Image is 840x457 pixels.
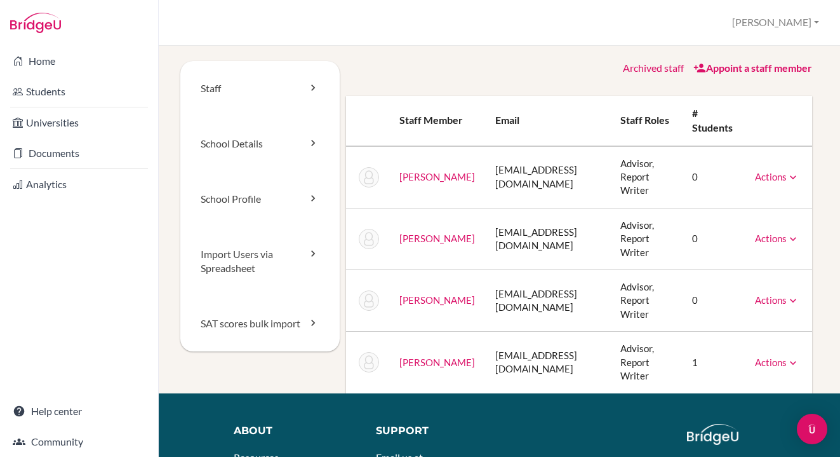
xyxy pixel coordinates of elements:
div: Open Intercom Messenger [797,414,827,444]
a: [PERSON_NAME] [399,357,475,368]
a: [PERSON_NAME] [399,233,475,244]
td: [EMAIL_ADDRESS][DOMAIN_NAME] [485,270,610,332]
div: Support [376,424,490,439]
img: Erin Loges [359,290,379,311]
a: [PERSON_NAME] [399,294,475,306]
a: Import Users via Spreadsheet [180,227,340,297]
td: 0 [682,270,745,332]
td: Advisor, Report Writer [610,270,682,332]
td: [EMAIL_ADDRESS][DOMAIN_NAME] [485,332,610,393]
td: [EMAIL_ADDRESS][DOMAIN_NAME] [485,208,610,269]
a: [PERSON_NAME] [399,171,475,182]
td: 0 [682,208,745,269]
a: Documents [3,140,156,166]
a: School Profile [180,172,340,227]
a: Archived staff [623,62,684,74]
a: Actions [755,357,799,368]
img: logo_white@2x-f4f0deed5e89b7ecb1c2cc34c3e3d731f90f0f143d5ea2071677605dd97b5244.png [687,424,738,445]
a: Appoint a staff member [693,62,812,74]
img: Scarlette Leung [359,229,379,249]
a: Actions [755,294,799,306]
th: Staff member [389,96,485,146]
a: Staff [180,61,340,116]
a: Help center [3,399,156,424]
a: Actions [755,233,799,244]
td: 1 [682,332,745,393]
div: About [234,424,357,439]
td: Advisor, Report Writer [610,146,682,208]
a: Analytics [3,172,156,197]
th: Staff roles [610,96,682,146]
td: Advisor, Report Writer [610,332,682,393]
a: Community [3,429,156,454]
a: Students [3,79,156,104]
img: Martin Clarke [359,167,379,188]
a: Actions [755,171,799,182]
td: [EMAIL_ADDRESS][DOMAIN_NAME] [485,146,610,208]
a: School Details [180,116,340,172]
th: Email [485,96,610,146]
th: # students [682,96,745,146]
a: Home [3,48,156,74]
img: Christy Tsui [359,352,379,372]
a: SAT scores bulk import [180,296,340,351]
img: Bridge-U [10,13,61,33]
a: Universities [3,110,156,135]
td: 0 [682,146,745,208]
button: [PERSON_NAME] [726,11,825,34]
td: Advisor, Report Writer [610,208,682,269]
